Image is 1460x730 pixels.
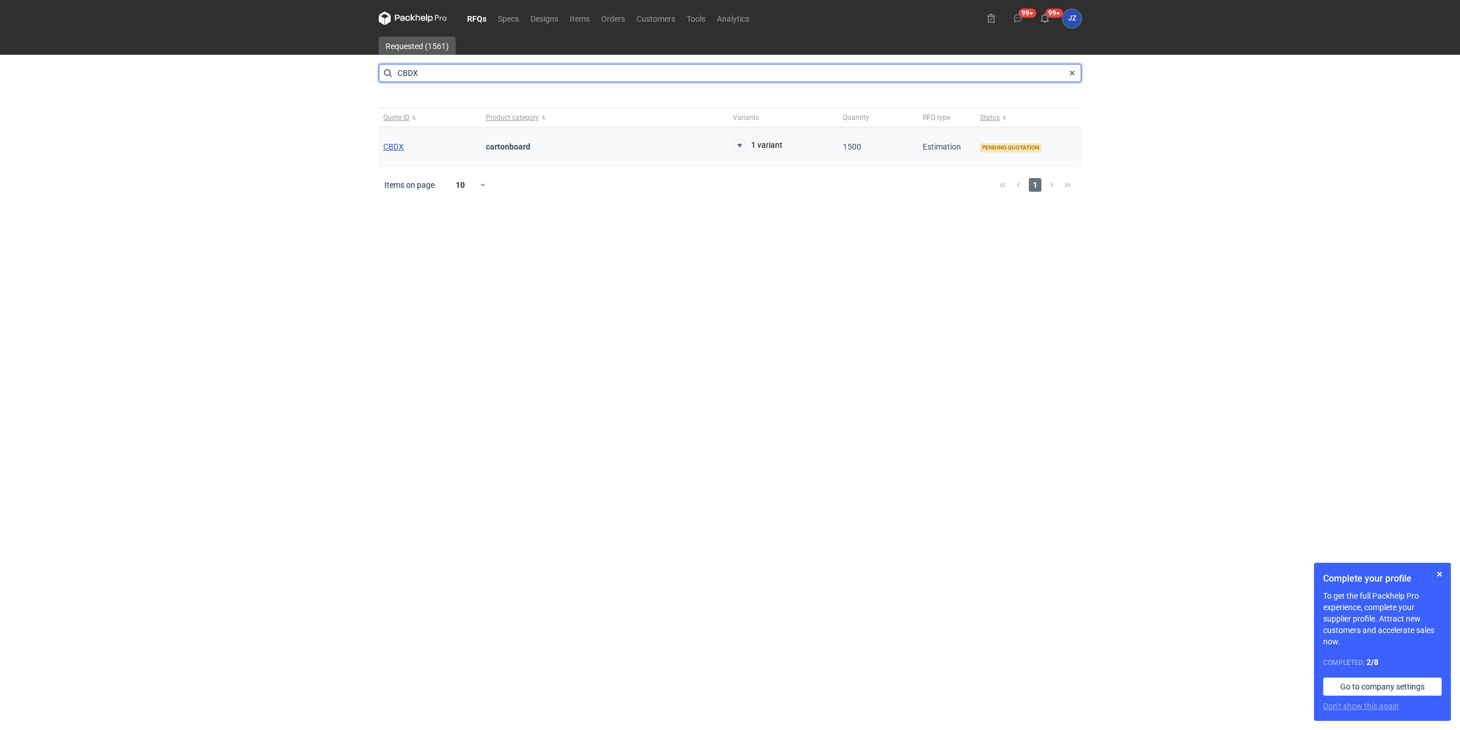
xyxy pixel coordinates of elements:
a: RFQs [461,11,492,25]
button: Status [975,108,1078,127]
p: To get the full Packhelp Pro experience, complete your supplier profile. Attract new customers an... [1323,590,1442,647]
span: Variants [733,113,759,122]
div: Jakub Ziomka [1062,9,1081,28]
a: Tools [681,11,711,25]
button: JZ [1062,9,1081,28]
a: Orders [595,11,631,25]
a: Go to company settings [1323,677,1442,696]
span: Items on page [384,179,435,191]
strong: cartonboard [486,142,530,151]
a: CBDX [383,142,404,151]
h1: Complete your profile [1323,572,1442,586]
a: Designs [525,11,564,25]
div: Estimation [918,127,975,167]
span: Quantity [843,113,869,122]
button: Skip for now [1433,567,1446,581]
strong: 2 / 8 [1366,658,1378,667]
span: RFQ type [923,113,950,122]
div: Completed: [1323,656,1442,668]
button: Don’t show this again [1323,700,1399,712]
a: Requested (1561) [379,37,456,55]
button: 1 variant [733,139,782,152]
svg: Packhelp Pro [379,11,447,25]
span: Status [980,113,1000,122]
span: Product category [486,113,539,122]
a: Customers [631,11,681,25]
a: Items [564,11,595,25]
span: Quote ID [383,113,409,122]
span: Pending quotation [980,143,1041,152]
button: Product category [481,108,728,127]
button: 99+ [1036,9,1054,27]
a: Specs [492,11,525,25]
button: 99+ [1009,9,1027,27]
div: 10 [442,177,479,193]
span: 1 [1029,178,1041,192]
span: 1500 [843,142,861,151]
button: Quote ID [379,108,481,127]
a: Analytics [711,11,755,25]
